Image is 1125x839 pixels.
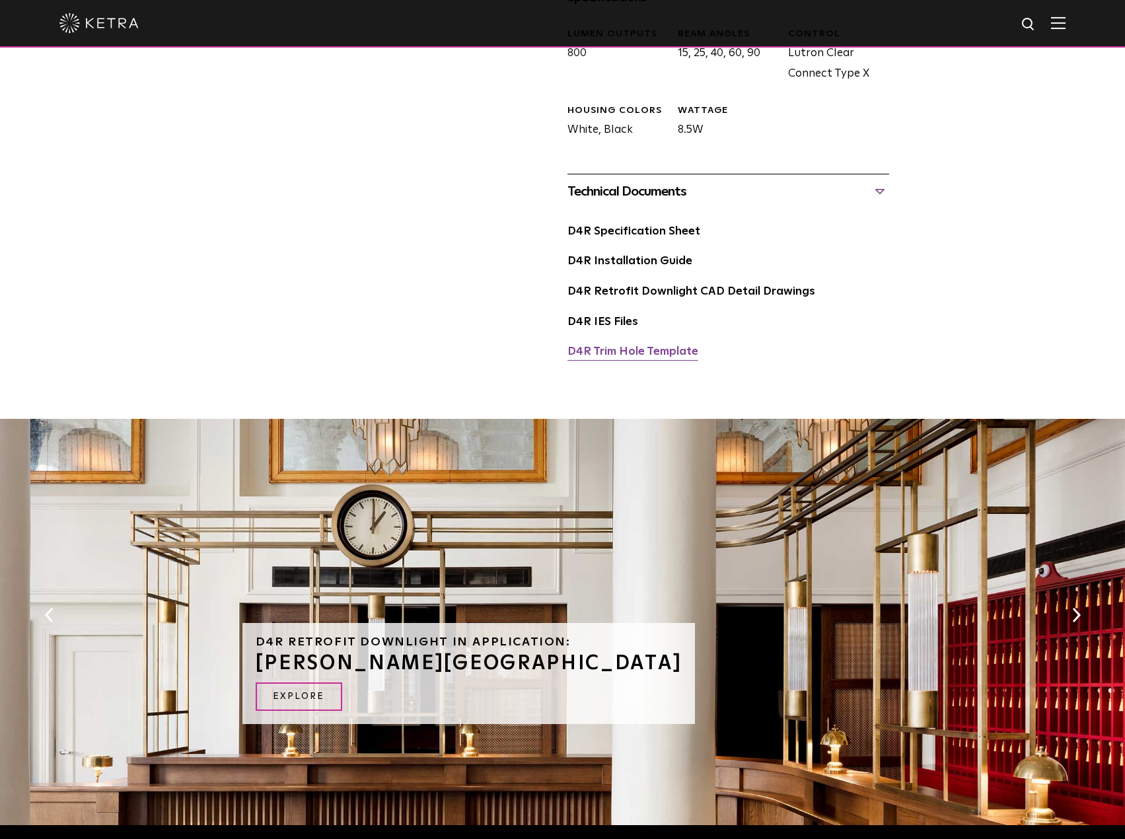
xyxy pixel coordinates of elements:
a: D4R Retrofit Downlight CAD Detail Drawings [567,286,815,297]
a: D4R Specification Sheet [567,226,700,237]
button: Previous [42,606,55,624]
div: Lutron Clear Connect Type X [778,28,889,85]
a: EXPLORE [256,682,342,711]
a: D4R Installation Guide [567,256,692,267]
img: Hamburger%20Nav.svg [1051,17,1066,29]
button: Next [1070,606,1083,624]
h3: [PERSON_NAME][GEOGRAPHIC_DATA] [256,653,682,673]
h6: D4R Retrofit Downlight in Application: [256,636,682,648]
a: D4R Trim Hole Template [567,346,698,357]
img: ketra-logo-2019-white [59,13,139,33]
img: search icon [1021,17,1037,33]
div: 800 [558,28,668,85]
div: HOUSING COLORS [567,104,668,118]
div: WATTAGE [678,104,778,118]
div: 8.5W [668,104,778,141]
a: D4R IES Files [567,316,638,328]
div: 15, 25, 40, 60, 90 [668,28,778,85]
div: White, Black [558,104,668,141]
div: Technical Documents [567,181,889,202]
